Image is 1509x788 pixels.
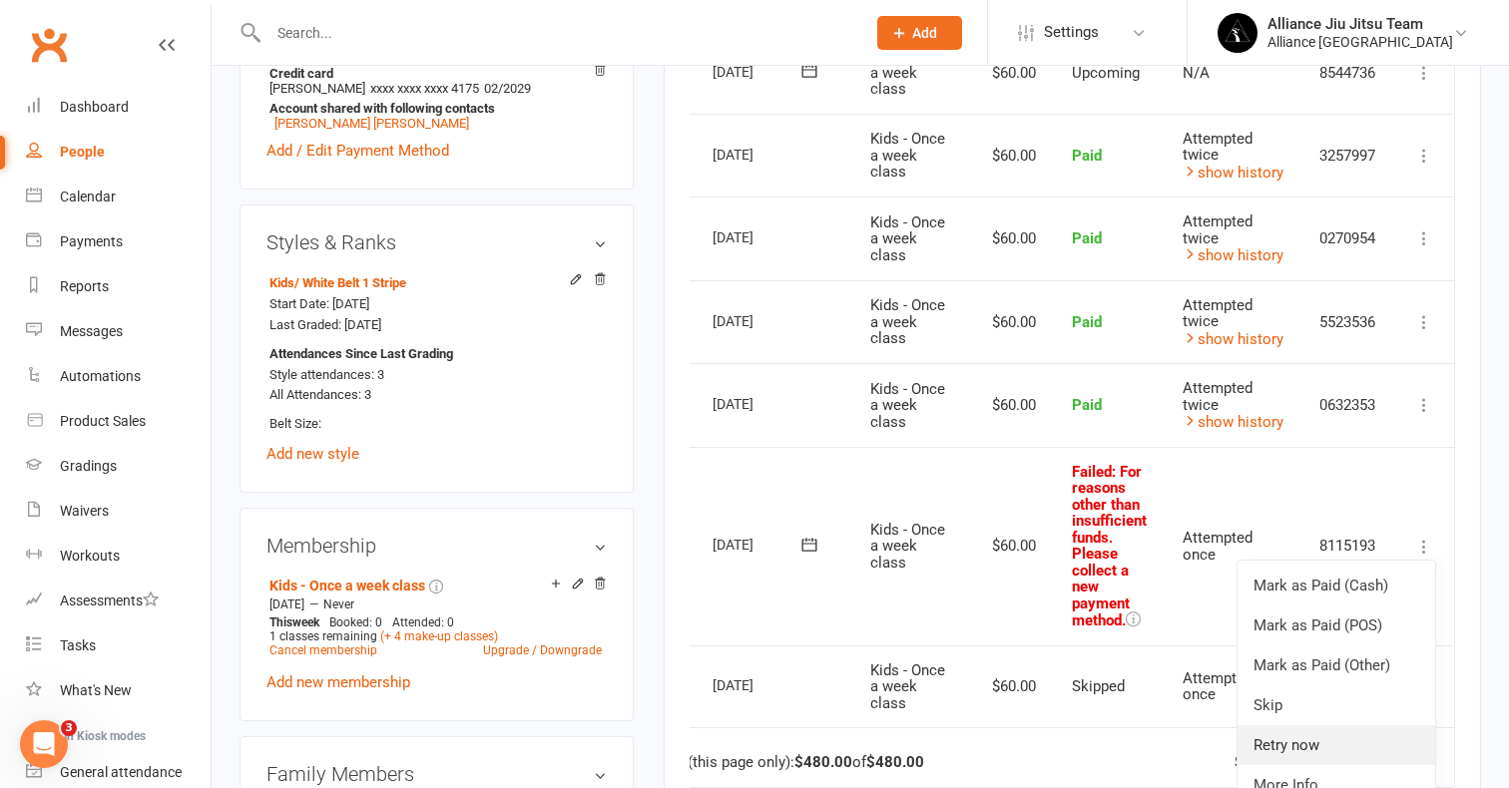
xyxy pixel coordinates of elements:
span: Attempted twice [1183,296,1253,331]
div: Reports [60,278,109,294]
span: Kids - Once a week class [870,380,945,431]
a: Automations [26,354,211,399]
span: [DATE] [269,597,304,611]
div: Gradings [60,458,117,474]
h3: Styles & Ranks [266,231,607,253]
input: Search... [262,19,851,47]
a: Calendar [26,175,211,219]
a: Add / Edit Payment Method [266,139,449,163]
span: Failed [1072,463,1147,630]
a: Kids [269,275,406,290]
div: Payments [60,233,123,249]
span: Attempted once [1183,529,1253,564]
div: Showing of payments [1235,754,1411,771]
span: 1 classes remaining [269,629,377,643]
span: Belt Size: [269,416,321,431]
a: Kids - Once a week class [269,578,425,593]
td: $60.00 [968,645,1054,728]
span: N/A [1183,64,1210,82]
span: Attended: 0 [392,615,454,629]
td: 0632353 [1301,363,1394,447]
a: Upgrade / Downgrade [483,643,602,657]
span: Paid [1072,147,1102,165]
td: 0270954 [1301,197,1394,280]
span: / White Belt 1 Stripe [294,275,406,290]
a: show history [1183,246,1283,264]
div: [DATE] [713,305,804,336]
a: Add new membership [266,673,410,691]
span: Kids - Once a week class [870,296,945,347]
div: — [264,596,607,612]
div: Total (this page only): of [650,754,924,771]
a: Add new style [266,445,359,463]
div: Assessments [60,592,159,608]
div: Calendar [60,189,116,204]
a: Tasks [26,623,211,668]
span: Kids - Once a week class [870,661,945,712]
strong: $480.00 [866,753,924,771]
span: This [269,615,292,629]
td: $60.00 [968,197,1054,280]
span: xxxx xxxx xxxx 4175 [370,81,479,96]
div: Alliance Jiu Jitsu Team [1267,15,1453,33]
span: 02/2029 [484,81,531,96]
td: $60.00 [968,280,1054,364]
a: (+ 4 make-up classes) [380,629,498,643]
span: Kids - Once a week class [870,130,945,181]
button: Add [877,16,962,50]
div: Messages [60,323,123,339]
span: Kids - Once a week class [870,213,945,264]
strong: Credit card [269,66,597,81]
div: [DATE] [713,529,804,560]
div: Dashboard [60,99,129,115]
a: Waivers [26,489,211,534]
span: Never [323,597,354,611]
div: [DATE] [713,139,804,170]
span: 3 [61,720,77,736]
a: show history [1183,413,1283,431]
div: [DATE] [713,669,804,700]
div: Automations [60,368,141,384]
iframe: Intercom live chat [20,720,68,768]
h3: Membership [266,535,607,557]
a: Mark as Paid (Other) [1238,645,1435,685]
td: 5523536 [1301,280,1394,364]
strong: Attendances Since Last Grading [269,344,453,365]
span: Attempted twice [1183,212,1253,247]
a: show history [1183,164,1283,182]
div: Product Sales [60,413,146,429]
td: $60.00 [968,114,1054,197]
span: Skipped [1072,677,1125,695]
a: Dashboard [26,85,211,130]
span: Style attendances: 3 [269,367,384,382]
td: 3257997 [1301,114,1394,197]
span: Booked: 0 [329,615,382,629]
a: Messages [26,309,211,354]
div: Workouts [60,548,120,564]
span: Start Date: [DATE] [269,296,369,311]
span: Paid [1072,396,1102,414]
a: Cancel membership [269,643,377,657]
span: Kids - Once a week class [870,47,945,98]
a: show history [1183,330,1283,348]
span: Upcoming [1072,64,1140,82]
a: Assessments [26,579,211,623]
td: 8115193 [1301,447,1394,645]
td: $60.00 [968,31,1054,114]
span: All Attendances: 3 [269,387,371,402]
span: Settings [1044,10,1099,55]
a: What's New [26,668,211,713]
a: People [26,130,211,175]
div: [DATE] [713,388,804,419]
div: Tasks [60,637,96,653]
div: Alliance [GEOGRAPHIC_DATA] [1267,33,1453,51]
div: [DATE] [713,221,804,252]
div: week [264,615,324,629]
td: $60.00 [968,447,1054,645]
div: What's New [60,682,132,698]
span: Kids - Once a week class [870,521,945,572]
li: [PERSON_NAME] [266,63,607,134]
strong: Account shared with following contacts [269,101,597,116]
span: Last Graded: [DATE] [269,317,381,332]
span: Paid [1072,229,1102,247]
